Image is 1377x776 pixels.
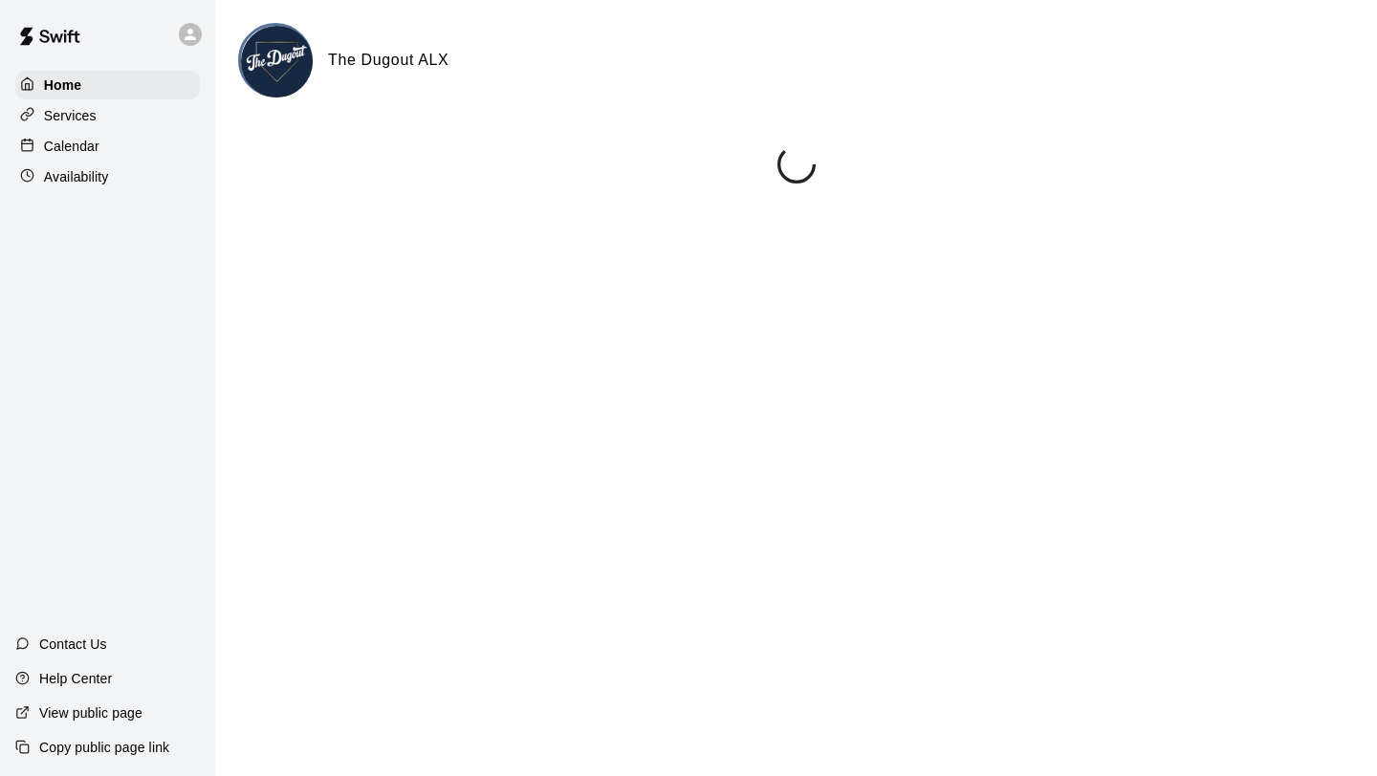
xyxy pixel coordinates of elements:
p: Home [44,75,82,95]
p: Services [44,106,97,125]
p: Copy public page link [39,738,169,757]
a: Home [15,71,200,99]
h6: The Dugout ALX [328,48,448,73]
p: Calendar [44,137,99,156]
a: Calendar [15,132,200,161]
a: Availability [15,162,200,191]
p: View public page [39,703,142,722]
a: Services [15,101,200,130]
img: The Dugout ALX logo [241,26,313,97]
p: Contact Us [39,635,107,654]
p: Help Center [39,669,112,688]
p: Availability [44,167,109,186]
